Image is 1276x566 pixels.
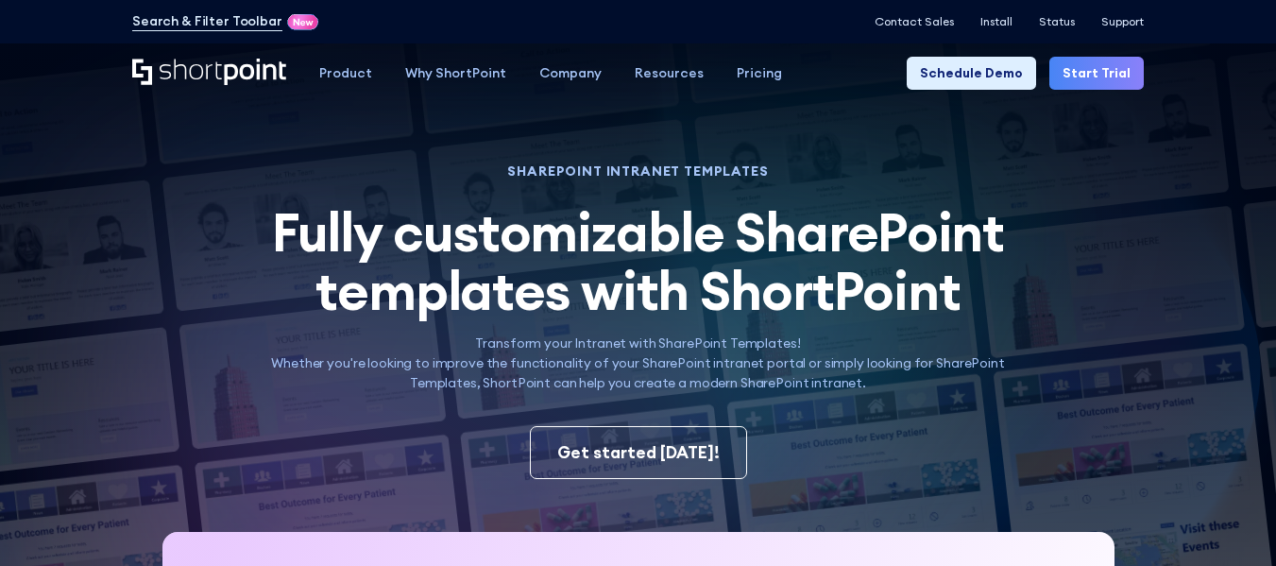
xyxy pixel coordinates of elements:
div: Why ShortPoint [405,63,506,83]
div: Pricing [737,63,782,83]
a: Pricing [720,57,798,90]
a: Get started [DATE]! [530,426,747,479]
a: Why ShortPoint [388,57,522,90]
div: Product [319,63,372,83]
span: Fully customizable SharePoint templates with ShortPoint [272,198,1005,324]
h1: SHAREPOINT INTRANET TEMPLATES [251,165,1025,177]
a: Start Trial [1049,57,1144,90]
iframe: Chat Widget [1182,475,1276,566]
div: Company [539,63,602,83]
a: Resources [618,57,720,90]
p: Transform your Intranet with SharePoint Templates! Whether you're looking to improve the function... [251,334,1025,393]
div: Get started [DATE]! [557,440,720,465]
a: Search & Filter Toolbar [132,11,282,31]
a: Schedule Demo [907,57,1036,90]
a: Home [132,59,286,87]
a: Support [1101,15,1144,28]
a: Contact Sales [875,15,954,28]
div: Widget de chat [1182,475,1276,566]
a: Product [302,57,388,90]
a: Status [1039,15,1075,28]
a: Company [522,57,618,90]
a: Install [980,15,1012,28]
div: Resources [635,63,704,83]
